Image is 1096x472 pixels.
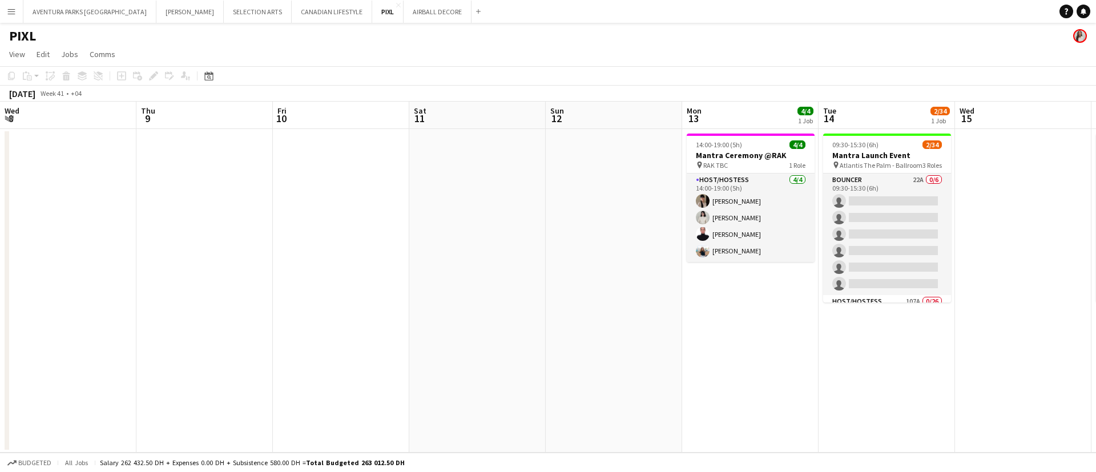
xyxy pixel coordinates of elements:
[797,107,813,115] span: 4/4
[100,458,405,467] div: Salary 262 432.50 DH + Expenses 0.00 DH + Subsistence 580.00 DH =
[63,458,90,467] span: All jobs
[372,1,404,23] button: PIXL
[5,106,19,116] span: Wed
[85,47,120,62] a: Comms
[550,106,564,116] span: Sun
[832,140,879,149] span: 09:30-15:30 (6h)
[292,1,372,23] button: CANADIAN LIFESTYLE
[703,161,728,170] span: RAK TBC
[687,174,815,262] app-card-role: Host/Hostess4/414:00-19:00 (5h)[PERSON_NAME][PERSON_NAME][PERSON_NAME][PERSON_NAME]
[18,459,51,467] span: Budgeted
[922,161,942,170] span: 3 Roles
[277,106,287,116] span: Fri
[23,1,156,23] button: AVENTURA PARKS [GEOGRAPHIC_DATA]
[3,112,19,125] span: 8
[549,112,564,125] span: 12
[789,161,805,170] span: 1 Role
[922,140,942,149] span: 2/34
[139,112,155,125] span: 9
[9,27,36,45] h1: PIXL
[306,458,405,467] span: Total Budgeted 263 012.50 DH
[141,106,155,116] span: Thu
[71,89,82,98] div: +04
[57,47,83,62] a: Jobs
[6,457,53,469] button: Budgeted
[823,106,836,116] span: Tue
[958,112,974,125] span: 15
[687,106,702,116] span: Mon
[687,134,815,262] app-job-card: 14:00-19:00 (5h)4/4Mantra Ceremony @RAK RAK TBC1 RoleHost/Hostess4/414:00-19:00 (5h)[PERSON_NAME]...
[823,134,951,302] app-job-card: 09:30-15:30 (6h)2/34Mantra Launch Event Atlantis The Palm - Ballroom3 RolesBouncer22A0/609:30-15:...
[960,106,974,116] span: Wed
[404,1,472,23] button: AIRBALL DECORE
[5,47,30,62] a: View
[61,49,78,59] span: Jobs
[156,1,224,23] button: [PERSON_NAME]
[930,107,950,115] span: 2/34
[90,49,115,59] span: Comms
[821,112,836,125] span: 14
[823,150,951,160] h3: Mantra Launch Event
[32,47,54,62] a: Edit
[412,112,426,125] span: 11
[414,106,426,116] span: Sat
[789,140,805,149] span: 4/4
[37,49,50,59] span: Edit
[38,89,66,98] span: Week 41
[931,116,949,125] div: 1 Job
[798,116,813,125] div: 1 Job
[823,174,951,295] app-card-role: Bouncer22A0/609:30-15:30 (6h)
[696,140,742,149] span: 14:00-19:00 (5h)
[224,1,292,23] button: SELECTION ARTS
[9,49,25,59] span: View
[1073,29,1087,43] app-user-avatar: Ines de Puybaudet
[9,88,35,99] div: [DATE]
[687,150,815,160] h3: Mantra Ceremony @RAK
[276,112,287,125] span: 10
[685,112,702,125] span: 13
[840,161,922,170] span: Atlantis The Palm - Ballroom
